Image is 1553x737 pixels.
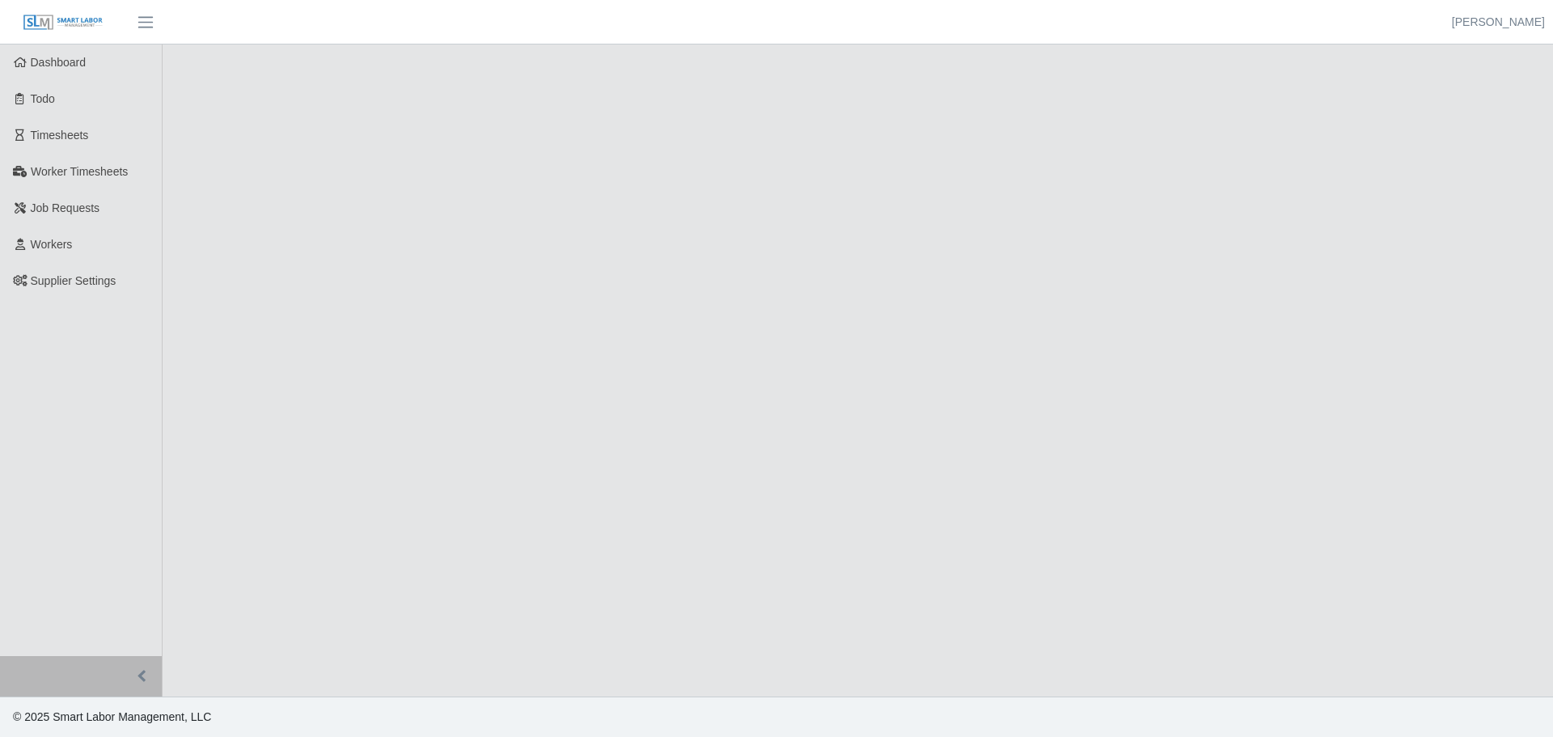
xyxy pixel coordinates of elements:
[23,14,104,32] img: SLM Logo
[1452,14,1545,31] a: [PERSON_NAME]
[31,274,116,287] span: Supplier Settings
[31,129,89,142] span: Timesheets
[31,238,73,251] span: Workers
[31,201,100,214] span: Job Requests
[31,92,55,105] span: Todo
[31,165,128,178] span: Worker Timesheets
[13,710,211,723] span: © 2025 Smart Labor Management, LLC
[31,56,87,69] span: Dashboard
